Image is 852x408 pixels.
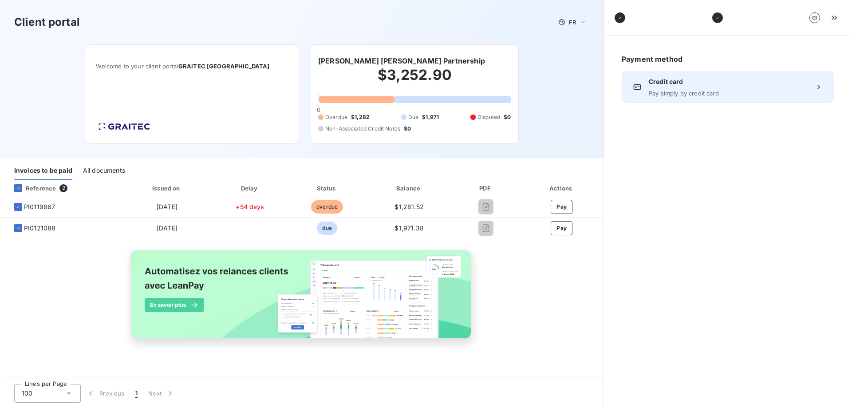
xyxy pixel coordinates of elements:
span: $1,281.52 [394,203,423,210]
span: 0 [317,106,320,113]
button: Pay [551,200,572,214]
span: GRAITEC [GEOGRAPHIC_DATA] [178,63,270,70]
div: Invoices to be paid [14,162,72,180]
span: $0 [404,125,411,133]
span: $1,282 [351,113,370,121]
span: $1,971.38 [394,224,423,232]
span: $1,971 [422,113,439,121]
span: due [317,222,337,235]
span: FR [569,19,576,26]
span: PI0119867 [24,202,55,211]
img: banner [122,245,481,354]
span: 100 [22,389,32,398]
div: Issued on [123,184,210,193]
button: 1 [130,384,143,403]
span: Credit card [649,77,807,86]
div: Delay [214,184,286,193]
h3: Client portal [14,14,80,30]
div: All documents [83,162,125,180]
span: Overdue [325,113,347,121]
span: Welcome to your client portal [96,63,289,70]
span: PI0121088 [24,224,55,233]
span: +54 days [236,203,264,210]
h2: $3,252.90 [318,66,511,93]
img: Company logo [96,120,153,133]
span: Due [408,113,418,121]
button: Previous [81,384,130,403]
div: Balance [368,184,450,193]
div: Reference [7,184,56,192]
span: Non-Associated Credit Notes [325,125,400,133]
span: Disputed [477,113,500,121]
span: 1 [135,389,138,398]
div: Status [290,184,365,193]
div: PDF [454,184,518,193]
span: [DATE] [157,224,177,232]
span: $0 [504,113,511,121]
div: Actions [521,184,602,193]
span: overdue [311,200,343,214]
button: Pay [551,221,572,235]
h6: Payment method [622,54,834,64]
button: Next [143,384,180,403]
h6: [PERSON_NAME] [PERSON_NAME] Partnership [318,55,485,66]
span: [DATE] [157,203,177,210]
span: 2 [59,184,67,192]
span: Pay simply by credit card [649,90,807,97]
